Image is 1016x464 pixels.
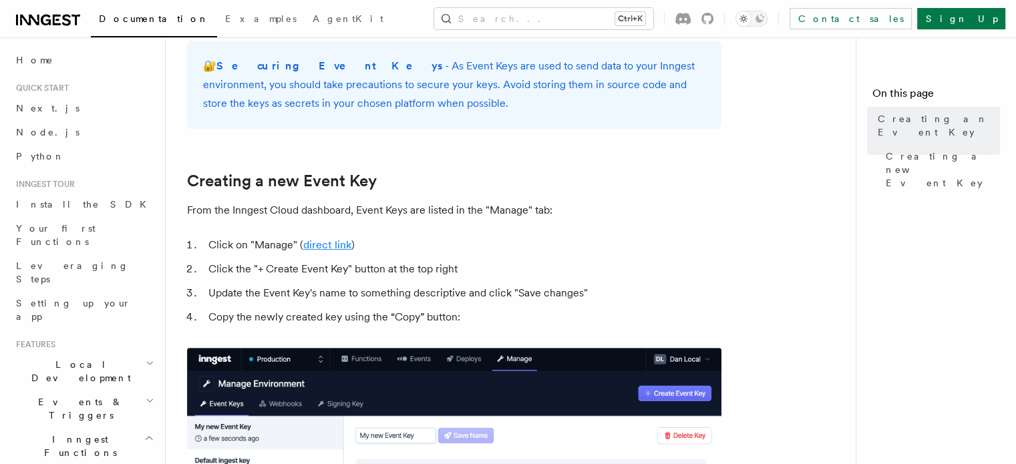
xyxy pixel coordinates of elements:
[225,13,297,24] span: Examples
[880,144,1000,195] a: Creating a new Event Key
[16,103,79,113] span: Next.js
[305,4,391,36] a: AgentKit
[886,150,1000,190] span: Creating a new Event Key
[216,59,445,72] strong: Securing Event Keys
[187,172,377,190] a: Creating a new Event Key
[11,291,157,328] a: Setting up your app
[16,199,154,210] span: Install the SDK
[434,8,653,29] button: Search...Ctrl+K
[16,127,79,138] span: Node.js
[11,192,157,216] a: Install the SDK
[878,112,1000,139] span: Creating an Event Key
[204,260,721,278] li: Click the "+ Create Event Key" button at the top right
[11,48,157,72] a: Home
[11,179,75,190] span: Inngest tour
[11,254,157,291] a: Leveraging Steps
[203,57,705,113] p: 🔐 - As Event Keys are used to send data to your Inngest environment, you should take precautions ...
[16,53,53,67] span: Home
[11,120,157,144] a: Node.js
[872,107,1000,144] a: Creating an Event Key
[615,12,645,25] kbd: Ctrl+K
[204,308,721,326] li: Copy the newly created key using the “Copy” button:
[91,4,217,37] a: Documentation
[11,83,69,93] span: Quick start
[11,395,146,422] span: Events & Triggers
[204,284,721,302] li: Update the Event Key's name to something descriptive and click "Save changes"
[313,13,383,24] span: AgentKit
[11,353,157,390] button: Local Development
[16,223,96,247] span: Your first Functions
[204,236,721,254] li: Click on "Manage" ( )
[16,298,131,322] span: Setting up your app
[99,13,209,24] span: Documentation
[917,8,1005,29] a: Sign Up
[11,216,157,254] a: Your first Functions
[11,433,144,459] span: Inngest Functions
[735,11,768,27] button: Toggle dark mode
[872,85,1000,107] h4: On this page
[11,390,157,427] button: Events & Triggers
[303,238,351,251] a: direct link
[187,201,721,220] p: From the Inngest Cloud dashboard, Event Keys are listed in the "Manage" tab:
[11,339,55,350] span: Features
[16,260,129,284] span: Leveraging Steps
[217,4,305,36] a: Examples
[11,358,146,385] span: Local Development
[11,96,157,120] a: Next.js
[16,151,65,162] span: Python
[11,144,157,168] a: Python
[790,8,912,29] a: Contact sales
